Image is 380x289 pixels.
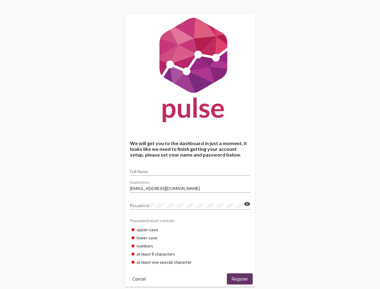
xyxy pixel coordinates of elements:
[227,273,253,284] button: Register
[232,276,248,282] span: Register
[130,234,250,242] div: lower-case
[130,250,250,258] div: at least 8 characters
[132,276,146,282] span: Cancel
[130,225,250,234] div: upper-case
[130,215,250,225] div: Password must contain:
[125,14,255,128] img: Pulse For Good Logo
[130,140,250,157] h4: We will get you to the dashboard in just a moment, it looks like we need to finish getting your a...
[130,258,250,266] div: at least one special character
[244,200,250,208] mat-icon: visibility
[130,242,250,250] div: numbers
[128,273,150,284] button: Cancel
